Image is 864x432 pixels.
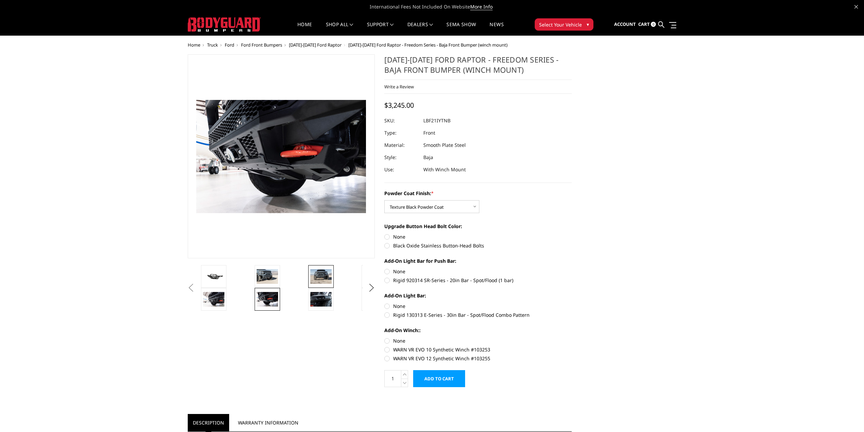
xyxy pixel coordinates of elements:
a: Ford [225,42,234,48]
a: More Info [470,3,493,10]
label: Add-On Winch:: [384,327,572,334]
span: ▾ [587,21,589,28]
a: Cart 0 [638,15,656,34]
a: SEMA Show [446,22,476,35]
a: Write a Review [384,84,414,90]
dt: Style: [384,151,418,163]
a: Description [188,414,229,431]
dt: SKU: [384,115,418,127]
label: None [384,233,572,240]
span: Cart [638,21,650,27]
label: Add-On Light Bar for Push Bar: [384,257,572,264]
button: Next [366,283,376,293]
label: None [384,337,572,344]
dt: Use: [384,163,418,176]
label: Powder Coat Finish: [384,190,572,197]
a: Truck [207,42,218,48]
dd: Smooth Plate Steel [423,139,466,151]
a: Home [297,22,312,35]
label: Rigid 920314 SR-Series - 20in Bar - Spot/Flood (1 bar) [384,277,572,284]
a: Ford Front Bumpers [241,42,282,48]
a: Support [367,22,394,35]
span: $3,245.00 [384,101,414,110]
dd: Front [423,127,435,139]
a: News [490,22,503,35]
span: Select Your Vehicle [539,21,582,28]
img: 2021-2025 Ford Raptor - Freedom Series - Baja Front Bumper (winch mount) [203,272,224,281]
dt: Material: [384,139,418,151]
img: 2021-2025 Ford Raptor - Freedom Series - Baja Front Bumper (winch mount) [257,269,278,283]
a: shop all [326,22,353,35]
dd: With Winch Mount [423,163,466,176]
label: Upgrade Button Head Bolt Color: [384,223,572,230]
img: 2021-2025 Ford Raptor - Freedom Series - Baja Front Bumper (winch mount) [310,269,332,283]
dd: LBF21IYTNB [423,115,451,127]
label: WARN VR EVO 10 Synthetic Winch #103253 [384,346,572,353]
label: None [384,268,572,275]
span: [DATE]-[DATE] Ford Raptor - Freedom Series - Baja Front Bumper (winch mount) [348,42,508,48]
img: 2021-2025 Ford Raptor - Freedom Series - Baja Front Bumper (winch mount) [310,292,332,306]
input: Add to Cart [413,370,465,387]
label: Rigid 130313 E-Series - 30in Bar - Spot/Flood Combo Pattern [384,311,572,318]
label: None [384,303,572,310]
a: 2021-2025 Ford Raptor - Freedom Series - Baja Front Bumper (winch mount) [188,54,375,258]
span: Account [614,21,636,27]
a: Account [614,15,636,34]
button: Previous [186,283,196,293]
a: Home [188,42,200,48]
img: 2021-2025 Ford Raptor - Freedom Series - Baja Front Bumper (winch mount) [257,292,278,306]
dd: Baja [423,151,433,163]
label: WARN VR EVO 12 Synthetic Winch #103255 [384,355,572,362]
a: Dealers [407,22,433,35]
img: 2021-2025 Ford Raptor - Freedom Series - Baja Front Bumper (winch mount) [203,292,224,306]
img: BODYGUARD BUMPERS [188,17,261,32]
button: Select Your Vehicle [535,18,593,31]
span: 0 [651,22,656,27]
h1: [DATE]-[DATE] Ford Raptor - Freedom Series - Baja Front Bumper (winch mount) [384,54,572,80]
label: Black Oxide Stainless Button-Head Bolts [384,242,572,249]
dt: Type: [384,127,418,139]
label: Add-On Light Bar: [384,292,572,299]
a: Warranty Information [233,414,304,431]
a: [DATE]-[DATE] Ford Raptor [289,42,342,48]
iframe: Chat Widget [830,399,864,432]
